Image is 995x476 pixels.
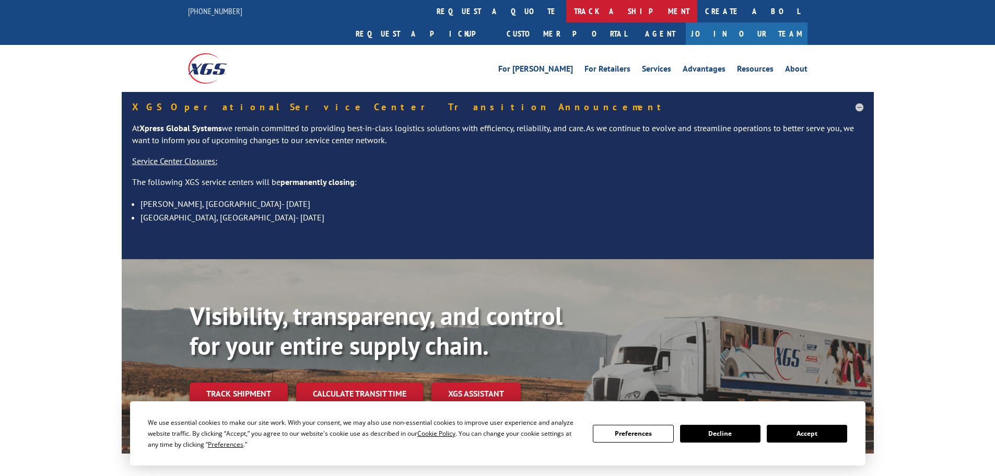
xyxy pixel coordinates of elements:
[132,102,863,112] h5: XGS Operational Service Center Transition Announcement
[130,401,865,466] div: Cookie Consent Prompt
[431,382,521,405] a: XGS ASSISTANT
[642,65,671,76] a: Services
[737,65,774,76] a: Resources
[417,429,455,438] span: Cookie Policy
[584,65,630,76] a: For Retailers
[348,22,499,45] a: Request a pickup
[635,22,686,45] a: Agent
[785,65,807,76] a: About
[498,65,573,76] a: For [PERSON_NAME]
[680,425,760,443] button: Decline
[683,65,725,76] a: Advantages
[296,382,423,405] a: Calculate transit time
[208,440,243,449] span: Preferences
[190,299,563,362] b: Visibility, transparency, and control for your entire supply chain.
[593,425,673,443] button: Preferences
[190,382,288,404] a: Track shipment
[132,176,863,197] p: The following XGS service centers will be :
[188,6,242,16] a: [PHONE_NUMBER]
[686,22,807,45] a: Join Our Team
[280,177,355,187] strong: permanently closing
[139,123,222,133] strong: Xpress Global Systems
[141,197,863,211] li: [PERSON_NAME], [GEOGRAPHIC_DATA]- [DATE]
[132,156,217,166] u: Service Center Closures:
[132,122,863,156] p: At we remain committed to providing best-in-class logistics solutions with efficiency, reliabilit...
[767,425,847,443] button: Accept
[141,211,863,224] li: [GEOGRAPHIC_DATA], [GEOGRAPHIC_DATA]- [DATE]
[499,22,635,45] a: Customer Portal
[148,417,580,450] div: We use essential cookies to make our site work. With your consent, we may also use non-essential ...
